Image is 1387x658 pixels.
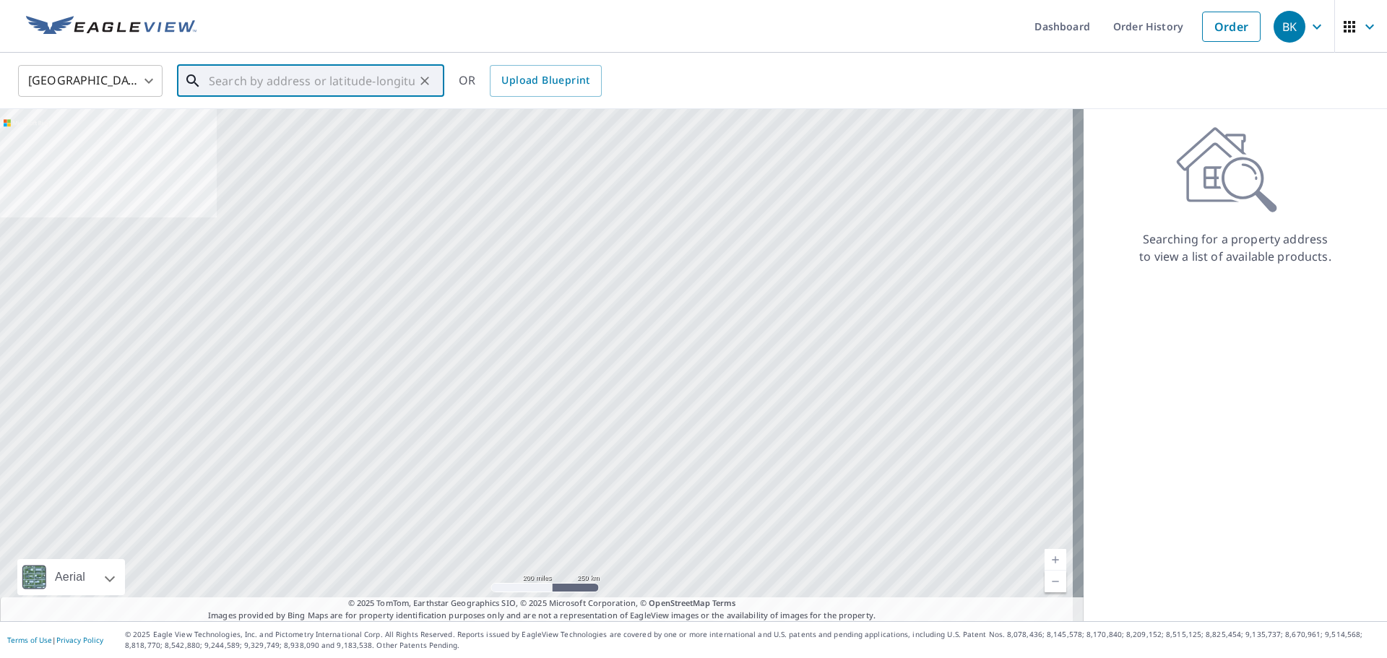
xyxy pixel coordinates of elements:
img: EV Logo [26,16,196,38]
span: Upload Blueprint [501,72,589,90]
p: | [7,636,103,644]
a: Terms [712,597,736,608]
a: Upload Blueprint [490,65,601,97]
a: Order [1202,12,1261,42]
a: Current Level 5, Zoom Out [1045,571,1066,592]
div: OR [459,65,602,97]
button: Clear [415,71,435,91]
p: Searching for a property address to view a list of available products. [1138,230,1332,265]
a: Terms of Use [7,635,52,645]
div: [GEOGRAPHIC_DATA] [18,61,163,101]
div: Aerial [51,559,90,595]
a: Current Level 5, Zoom In [1045,549,1066,571]
a: Privacy Policy [56,635,103,645]
div: Aerial [17,559,125,595]
div: BK [1274,11,1305,43]
input: Search by address or latitude-longitude [209,61,415,101]
p: © 2025 Eagle View Technologies, Inc. and Pictometry International Corp. All Rights Reserved. Repo... [125,629,1380,651]
a: OpenStreetMap [649,597,709,608]
span: © 2025 TomTom, Earthstar Geographics SIO, © 2025 Microsoft Corporation, © [348,597,736,610]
